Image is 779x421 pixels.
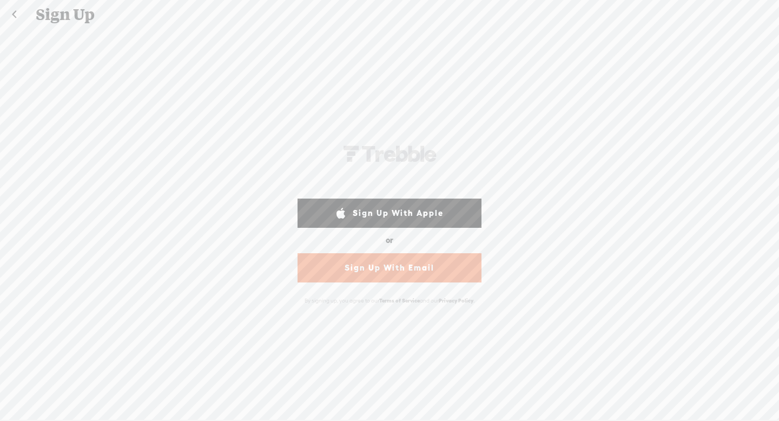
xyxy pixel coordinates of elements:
[295,292,484,310] div: By signing up, you agree to our and our .
[298,199,481,228] a: Sign Up With Apple
[386,232,393,249] div: or
[439,298,473,304] a: Privacy Policy
[298,253,481,282] a: Sign Up With Email
[28,1,752,29] div: Sign Up
[379,298,420,304] a: Terms of Service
